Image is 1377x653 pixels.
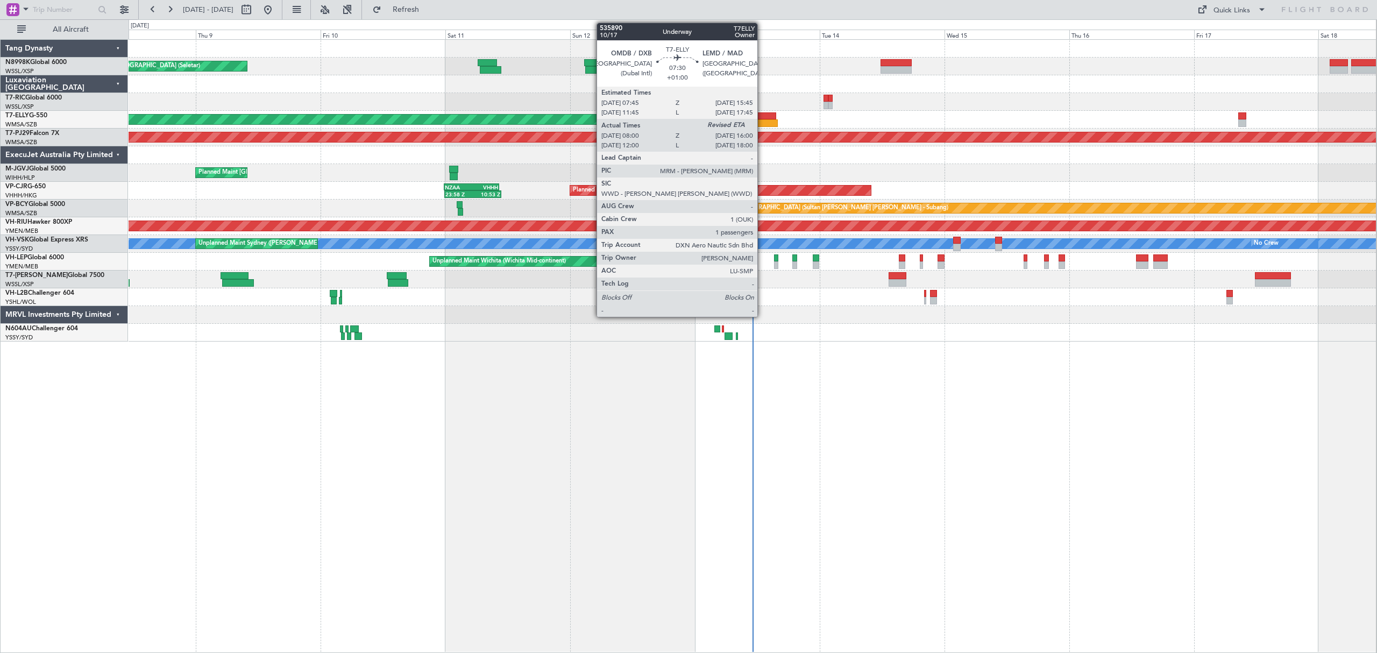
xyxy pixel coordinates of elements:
div: Unplanned Maint Sydney ([PERSON_NAME] Intl) [198,236,331,252]
div: Fri 10 [321,30,445,39]
div: 10:53 Z [473,191,500,197]
div: 23:58 Z [445,191,473,197]
a: M-JGVJGlobal 5000 [5,166,66,172]
a: YSSY/SYD [5,245,33,253]
button: Refresh [367,1,432,18]
a: WMSA/SZB [5,138,37,146]
a: VH-L2BChallenger 604 [5,290,74,296]
div: Fri 17 [1194,30,1319,39]
a: YSHL/WOL [5,298,36,306]
a: VP-CJRG-650 [5,183,46,190]
span: [DATE] - [DATE] [183,5,233,15]
a: VH-LEPGlobal 6000 [5,254,64,261]
span: N8998K [5,59,30,66]
a: N604AUChallenger 604 [5,325,78,332]
div: Thu 16 [1069,30,1194,39]
div: Wed 15 [945,30,1069,39]
a: VP-BCYGlobal 5000 [5,201,65,208]
a: WMSA/SZB [5,209,37,217]
span: T7-[PERSON_NAME] [5,272,68,279]
a: YMEN/MEB [5,262,38,271]
div: Planned Maint [GEOGRAPHIC_DATA] (Seletar) [198,165,325,181]
div: Sun 12 [570,30,695,39]
div: Unplanned Maint Wichita (Wichita Mid-continent) [432,253,566,269]
button: Quick Links [1192,1,1272,18]
a: WSSL/XSP [5,280,34,288]
a: VHHH/HKG [5,191,37,200]
span: M-JGVJ [5,166,29,172]
span: N604AU [5,325,32,332]
a: YMEN/MEB [5,227,38,235]
div: Thu 9 [196,30,321,39]
span: T7-RIC [5,95,25,101]
a: WIHH/HLP [5,174,35,182]
a: N8998KGlobal 6000 [5,59,67,66]
div: [DATE] [131,22,149,31]
a: T7-ELLYG-550 [5,112,47,119]
a: T7-PJ29Falcon 7X [5,130,59,137]
span: VH-LEP [5,254,27,261]
div: Tue 14 [820,30,945,39]
a: YSSY/SYD [5,333,33,342]
a: T7-RICGlobal 6000 [5,95,62,101]
div: NZAA [445,184,471,190]
div: Planned Maint [GEOGRAPHIC_DATA] (Sultan [PERSON_NAME] [PERSON_NAME] - Subang) [698,200,948,216]
div: Mon 13 [695,30,820,39]
a: VH-VSKGlobal Express XRS [5,237,88,243]
a: WMSA/SZB [5,120,37,129]
a: VH-RIUHawker 800XP [5,219,72,225]
span: VH-RIU [5,219,27,225]
div: No Crew [1254,236,1279,252]
div: Wed 8 [71,30,196,39]
div: Planned Maint [GEOGRAPHIC_DATA] (Seletar) [74,58,200,74]
span: T7-PJ29 [5,130,30,137]
span: VP-CJR [5,183,27,190]
span: T7-ELLY [5,112,29,119]
div: VHHH [472,184,498,190]
a: T7-[PERSON_NAME]Global 7500 [5,272,104,279]
div: Planned Maint [GEOGRAPHIC_DATA] ([GEOGRAPHIC_DATA] Intl) [573,182,753,198]
a: WSSL/XSP [5,103,34,111]
span: VP-BCY [5,201,29,208]
span: All Aircraft [28,26,113,33]
button: All Aircraft [12,21,117,38]
span: Refresh [384,6,429,13]
a: WSSL/XSP [5,67,34,75]
input: Trip Number [33,2,95,18]
span: VH-L2B [5,290,28,296]
div: Quick Links [1213,5,1250,16]
span: VH-VSK [5,237,29,243]
div: Sat 11 [445,30,570,39]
